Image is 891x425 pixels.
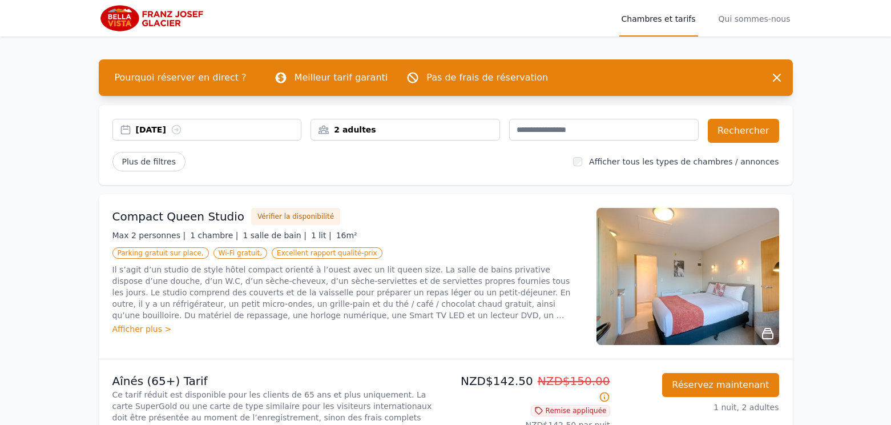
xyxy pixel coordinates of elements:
span: 16m² [336,231,357,240]
span: Wi-Fi gratuit, [213,247,268,259]
font: [DATE] [136,124,166,135]
button: Vérifier la disponibilité [251,208,340,225]
div: Afficher plus > [112,323,583,335]
p: Pas de frais de réservation [426,71,548,85]
p: Meilleur tarif garanti [295,71,388,85]
span: 1 lit | [311,231,332,240]
button: Réservez maintenant [662,373,779,397]
span: Excellent rapport qualité-prix [272,247,382,259]
font: Remise appliquée [546,406,607,415]
span: 1 chambre | [190,231,238,240]
font: NZD$142.50 [461,374,610,388]
p: 1 nuit, 2 adultes [619,402,779,413]
h3: Compact Queen Studio [112,209,245,224]
button: Rechercher [708,119,779,143]
label: Afficher tous les types de chambres / annonces [589,157,779,166]
span: 1 salle de bain | [243,231,306,240]
span: Pourquoi réserver en direct ? [106,66,256,89]
span: Plus de filtres [112,152,186,171]
img: Bella Vista Franz Josef Glacier [99,5,209,32]
span: Parking gratuit sur place, [112,247,209,259]
span: Max 2 personnes | [112,231,186,240]
p: Il s’agit d’un studio de style hôtel compact orienté à l’ouest avec un lit queen size. La salle d... [112,264,583,321]
span: NZD$150.00 [538,374,610,388]
p: Aînés (65+) Tarif [112,373,441,389]
div: 2 adultes [311,124,499,135]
